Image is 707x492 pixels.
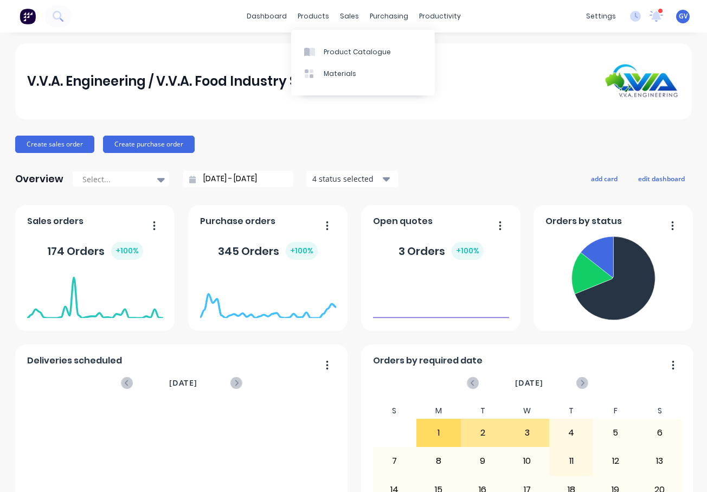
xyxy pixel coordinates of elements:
[27,354,122,367] span: Deliveries scheduled
[286,242,318,260] div: + 100 %
[584,171,625,186] button: add card
[312,173,381,184] div: 4 status selected
[47,242,143,260] div: 174 Orders
[505,448,549,475] div: 10
[416,403,461,419] div: M
[550,419,593,446] div: 4
[306,171,399,187] button: 4 status selected
[291,63,435,85] a: Materials
[291,41,435,62] a: Product Catalogue
[461,403,505,419] div: T
[550,448,593,475] div: 11
[373,448,416,475] div: 7
[241,8,292,24] a: dashboard
[638,419,682,446] div: 6
[324,69,356,79] div: Materials
[27,215,83,228] span: Sales orders
[679,11,687,21] span: GV
[505,419,549,446] div: 3
[292,8,335,24] div: products
[638,403,682,419] div: S
[218,242,318,260] div: 345 Orders
[594,448,637,475] div: 12
[545,215,622,228] span: Orders by status
[324,47,391,57] div: Product Catalogue
[515,377,543,389] span: [DATE]
[103,136,195,153] button: Create purchase order
[631,171,692,186] button: edit dashboard
[372,403,417,419] div: S
[111,242,143,260] div: + 100 %
[638,448,682,475] div: 13
[20,8,36,24] img: Factory
[399,242,484,260] div: 3 Orders
[373,354,483,367] span: Orders by required date
[169,377,197,389] span: [DATE]
[15,136,94,153] button: Create sales order
[27,71,350,92] div: V.V.A. Engineering / V.V.A. Food Industry Solutions
[593,403,638,419] div: F
[15,168,63,190] div: Overview
[414,8,466,24] div: productivity
[549,403,594,419] div: T
[373,215,433,228] span: Open quotes
[594,419,637,446] div: 5
[505,403,549,419] div: W
[335,8,364,24] div: sales
[417,419,460,446] div: 1
[461,419,505,446] div: 2
[581,8,621,24] div: settings
[461,448,505,475] div: 9
[604,64,680,98] img: V.V.A. Engineering / V.V.A. Food Industry Solutions
[452,242,484,260] div: + 100 %
[364,8,414,24] div: purchasing
[417,448,460,475] div: 8
[200,215,275,228] span: Purchase orders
